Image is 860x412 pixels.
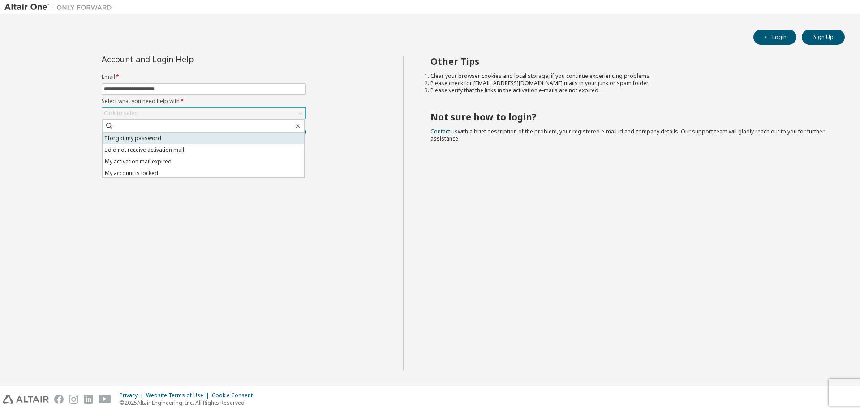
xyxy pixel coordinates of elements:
[102,56,265,63] div: Account and Login Help
[104,110,139,117] div: Click to select
[430,111,829,123] h2: Not sure how to login?
[84,395,93,404] img: linkedin.svg
[3,395,49,404] img: altair_logo.svg
[802,30,845,45] button: Sign Up
[753,30,796,45] button: Login
[430,87,829,94] li: Please verify that the links in the activation e-mails are not expired.
[54,395,64,404] img: facebook.svg
[212,392,258,399] div: Cookie Consent
[430,128,825,142] span: with a brief description of the problem, your registered e-mail id and company details. Our suppo...
[102,98,306,105] label: Select what you need help with
[430,73,829,80] li: Clear your browser cookies and local storage, if you continue experiencing problems.
[99,395,112,404] img: youtube.svg
[430,56,829,67] h2: Other Tips
[120,392,146,399] div: Privacy
[103,133,304,144] li: I forgot my password
[102,73,306,81] label: Email
[430,80,829,87] li: Please check for [EMAIL_ADDRESS][DOMAIN_NAME] mails in your junk or spam folder.
[102,108,305,119] div: Click to select
[146,392,212,399] div: Website Terms of Use
[4,3,116,12] img: Altair One
[69,395,78,404] img: instagram.svg
[120,399,258,407] p: © 2025 Altair Engineering, Inc. All Rights Reserved.
[430,128,458,135] a: Contact us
